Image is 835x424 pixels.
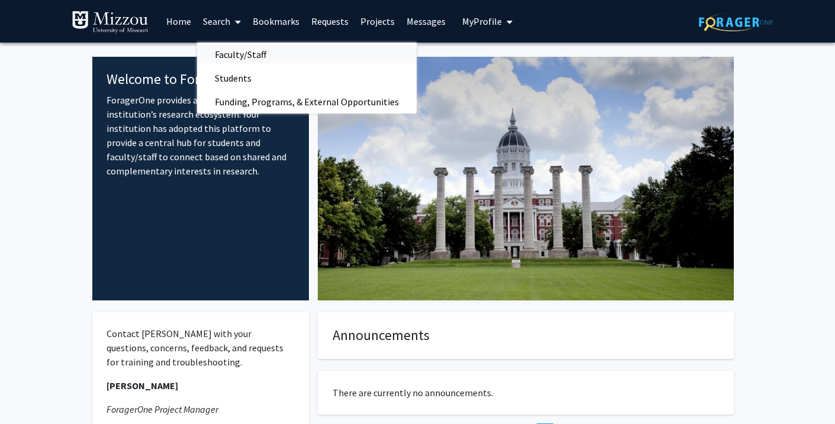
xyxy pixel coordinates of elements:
[197,66,269,90] span: Students
[160,1,197,42] a: Home
[305,1,354,42] a: Requests
[107,403,218,415] em: ForagerOne Project Manager
[333,327,719,344] h4: Announcements
[197,69,417,87] a: Students
[247,1,305,42] a: Bookmarks
[197,46,417,63] a: Faculty/Staff
[9,371,50,415] iframe: Chat
[354,1,401,42] a: Projects
[462,15,502,27] span: My Profile
[72,11,149,34] img: University of Missouri Logo
[107,326,295,369] p: Contact [PERSON_NAME] with your questions, concerns, feedback, and requests for training and trou...
[107,380,178,391] strong: [PERSON_NAME]
[197,90,417,114] span: Funding, Programs, & External Opportunities
[107,71,295,88] h4: Welcome to ForagerOne
[333,386,719,400] p: There are currently no announcements.
[197,93,417,111] a: Funding, Programs, & External Opportunities
[107,93,295,178] p: ForagerOne provides an entry point into our institution’s research ecosystem. Your institution ha...
[197,1,247,42] a: Search
[401,1,452,42] a: Messages
[318,57,734,300] img: Cover Image
[699,13,773,31] img: ForagerOne Logo
[197,43,284,66] span: Faculty/Staff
